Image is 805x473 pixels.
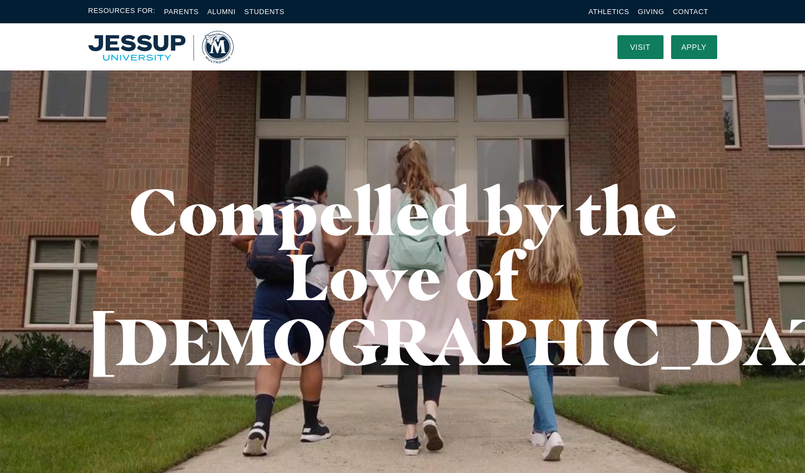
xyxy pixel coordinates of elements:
img: Multnomah University Logo [88,31,234,63]
a: Parents [164,8,199,16]
span: Resources For: [88,5,156,18]
a: Students [244,8,285,16]
a: Giving [638,8,665,16]
a: Contact [673,8,708,16]
a: Apply [671,35,717,59]
a: Home [88,31,234,63]
a: Visit [617,35,664,59]
a: Athletics [589,8,629,16]
a: Alumni [207,8,235,16]
h1: Compelled by the Love of [DEMOGRAPHIC_DATA] [88,179,717,374]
